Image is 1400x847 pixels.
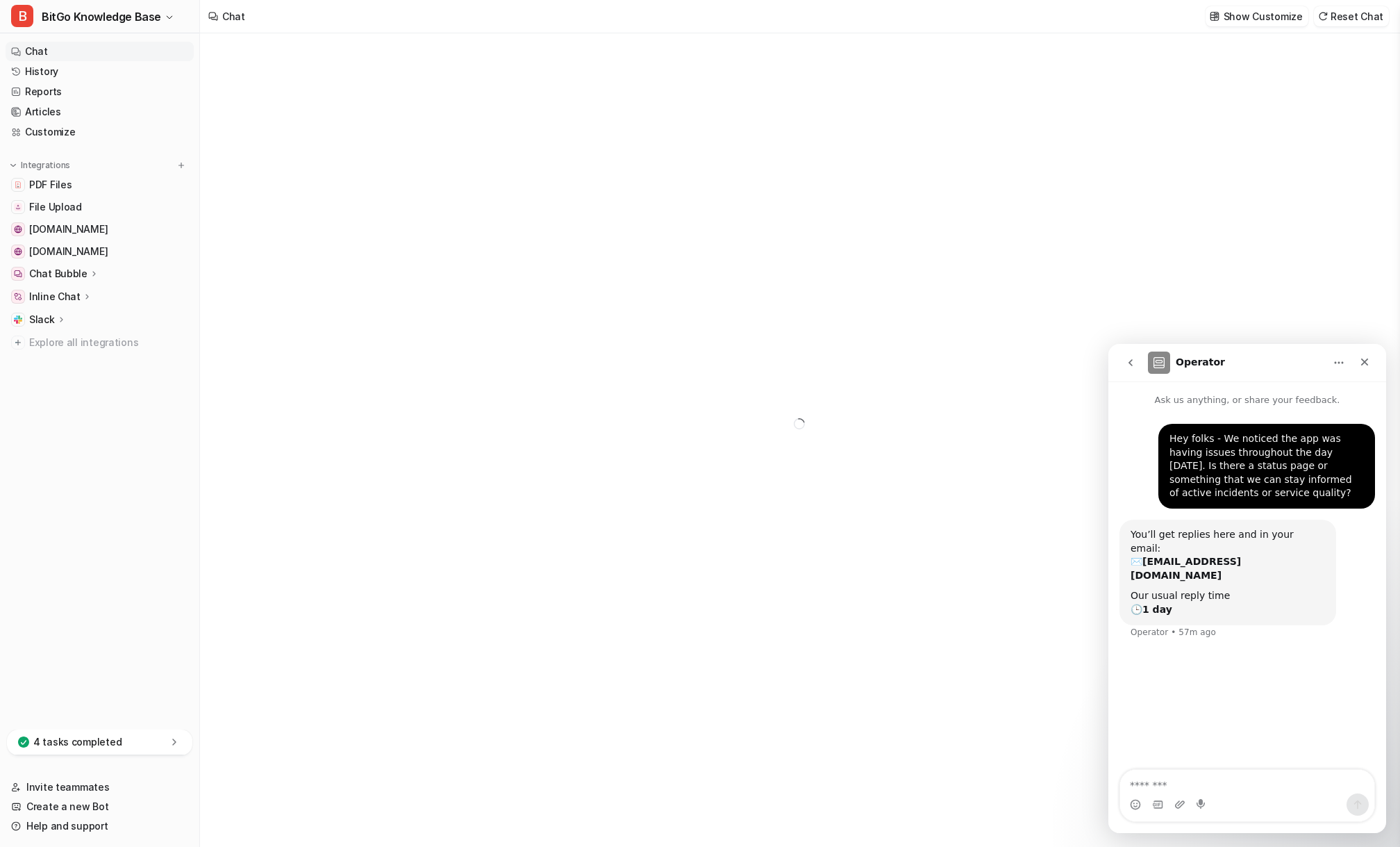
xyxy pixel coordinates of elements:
img: customize [1210,11,1219,22]
span: Explore all integrations [29,331,188,354]
a: Create a new Bot [6,797,194,816]
a: Articles [6,102,194,122]
p: Slack [29,313,55,327]
a: Customize [6,122,194,142]
img: explore all integrations [11,336,25,350]
span: B [11,5,33,27]
img: menu_add.svg [176,161,186,170]
img: www.bitgo.com [14,247,22,256]
a: Chat [6,42,194,61]
p: Inline Chat [29,290,81,304]
img: reset [1318,11,1328,22]
img: File Upload [14,203,22,211]
button: Show Customize [1206,6,1308,26]
span: PDF Files [29,178,72,192]
span: [DOMAIN_NAME] [29,222,108,236]
button: Reset Chat [1314,6,1389,26]
img: Inline Chat [14,293,22,301]
p: Chat Bubble [29,267,87,281]
span: File Upload [29,200,82,214]
div: Chat [222,9,245,24]
a: Reports [6,82,194,101]
img: developers.bitgo.com [14,225,22,233]
button: Integrations [6,158,74,172]
iframe: Intercom live chat [1108,344,1386,833]
p: 4 tasks completed [33,735,122,749]
a: developers.bitgo.com[DOMAIN_NAME] [6,220,194,239]
p: Integrations [21,160,70,171]
a: PDF FilesPDF Files [6,175,194,195]
p: Show Customize [1224,9,1303,24]
span: BitGo Knowledge Base [42,7,161,26]
a: Invite teammates [6,778,194,797]
a: File UploadFile Upload [6,197,194,217]
a: www.bitgo.com[DOMAIN_NAME] [6,242,194,261]
span: [DOMAIN_NAME] [29,245,108,258]
img: Slack [14,315,22,324]
a: Explore all integrations [6,333,194,352]
a: History [6,62,194,81]
a: Help and support [6,816,194,836]
img: expand menu [8,161,18,170]
img: Chat Bubble [14,270,22,278]
img: PDF Files [14,181,22,189]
